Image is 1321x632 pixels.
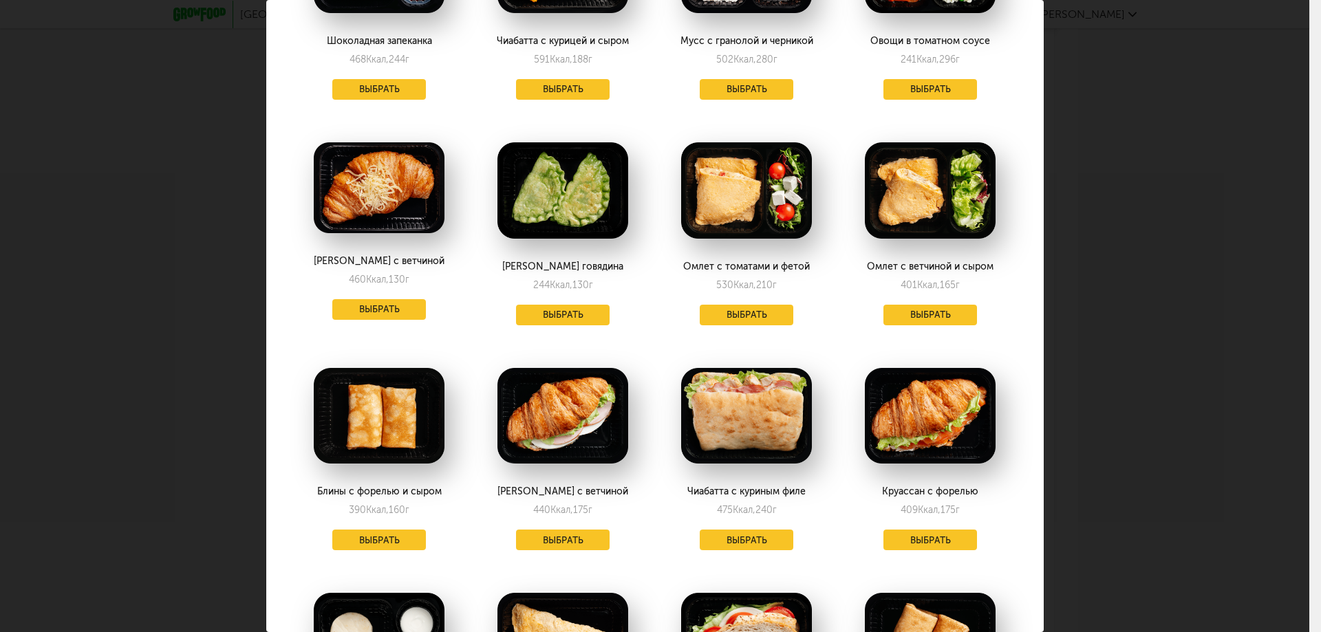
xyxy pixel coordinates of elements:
[855,261,1005,272] div: Омлет с ветчиной и сыром
[773,54,777,65] span: г
[901,279,960,291] div: 401 165
[497,142,628,239] img: big_i3vRGv5TYrBXznEe.png
[314,142,444,233] img: big_14ELlZKmpzvjkNI9.png
[918,504,941,516] span: Ккал,
[717,504,777,516] div: 475 240
[487,486,638,497] div: [PERSON_NAME] с ветчиной
[716,279,777,291] div: 530 210
[956,54,960,65] span: г
[671,486,821,497] div: Чиабатта с куриным филе
[405,54,409,65] span: г
[956,504,960,516] span: г
[956,279,960,291] span: г
[497,368,628,464] img: big_WoWJ9MgczfFuAltk.png
[883,79,977,100] button: Выбрать
[588,504,592,516] span: г
[314,368,444,464] img: big_3Mnejz8ECeUGUWJS.png
[588,54,592,65] span: г
[865,368,996,464] img: big_7VSEFsRWfslHYEWp.png
[700,79,793,100] button: Выбрать
[332,79,426,100] button: Выбрать
[303,256,454,267] div: [PERSON_NAME] с ветчиной
[349,504,409,516] div: 390 160
[516,305,610,325] button: Выбрать
[716,54,777,65] div: 502 280
[332,530,426,550] button: Выбрать
[405,274,409,285] span: г
[671,36,821,47] div: Мусс с гранолой и черникой
[303,486,454,497] div: Блины с форелью и сыром
[733,279,756,291] span: Ккал,
[681,142,812,239] img: big_fFqb95ucnSQWj5F6.png
[533,279,593,291] div: 244 130
[366,274,389,285] span: Ккал,
[533,504,592,516] div: 440 175
[366,504,389,516] span: Ккал,
[916,54,939,65] span: Ккал,
[773,279,777,291] span: г
[855,486,1005,497] div: Круассан с форелью
[350,54,409,65] div: 468 244
[303,36,454,47] div: Шоколадная запеканка
[516,530,610,550] button: Выбрать
[883,305,977,325] button: Выбрать
[855,36,1005,47] div: Овощи в томатном соусе
[516,79,610,100] button: Выбрать
[487,36,638,47] div: Чиабатта с курицей и сыром
[671,261,821,272] div: Омлет с томатами и фетой
[700,530,793,550] button: Выбрать
[773,504,777,516] span: г
[901,54,960,65] div: 241 296
[332,299,426,320] button: Выбрать
[405,504,409,516] span: г
[589,279,593,291] span: г
[550,504,573,516] span: Ккал,
[550,279,572,291] span: Ккал,
[917,279,940,291] span: Ккал,
[733,504,755,516] span: Ккал,
[550,54,572,65] span: Ккал,
[700,305,793,325] button: Выбрать
[901,504,960,516] div: 409 175
[883,530,977,550] button: Выбрать
[349,274,409,285] div: 460 130
[681,368,812,464] img: big_K25WGlsAEynfCSuV.png
[534,54,592,65] div: 591 188
[733,54,756,65] span: Ккал,
[865,142,996,239] img: big_tjK7y1X4dDpU5p2h.png
[487,261,638,272] div: [PERSON_NAME] говядина
[366,54,389,65] span: Ккал,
